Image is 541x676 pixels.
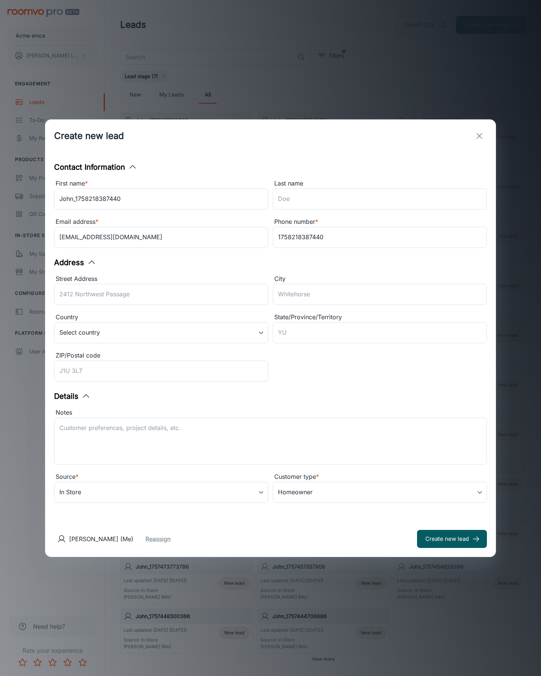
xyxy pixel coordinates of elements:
[54,472,268,482] div: Source
[273,274,487,284] div: City
[54,408,487,418] div: Notes
[54,189,268,210] input: John
[54,179,268,189] div: First name
[69,534,133,543] p: [PERSON_NAME] (Me)
[273,227,487,248] input: +1 439-123-4567
[54,227,268,248] input: myname@example.com
[54,161,137,173] button: Contact Information
[54,312,268,322] div: Country
[145,534,171,543] button: Reassign
[273,284,487,305] input: Whitehorse
[273,472,487,482] div: Customer type
[472,128,487,143] button: exit
[273,322,487,343] input: YU
[273,179,487,189] div: Last name
[54,284,268,305] input: 2412 Northwest Passage
[54,274,268,284] div: Street Address
[273,217,487,227] div: Phone number
[54,351,268,361] div: ZIP/Postal code
[54,322,268,343] div: Select country
[54,217,268,227] div: Email address
[54,257,96,268] button: Address
[54,129,124,143] h1: Create new lead
[273,189,487,210] input: Doe
[54,361,268,382] input: J1U 3L7
[417,530,487,548] button: Create new lead
[273,312,487,322] div: State/Province/Territory
[54,391,91,402] button: Details
[54,482,268,503] div: In Store
[273,482,487,503] div: Homeowner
